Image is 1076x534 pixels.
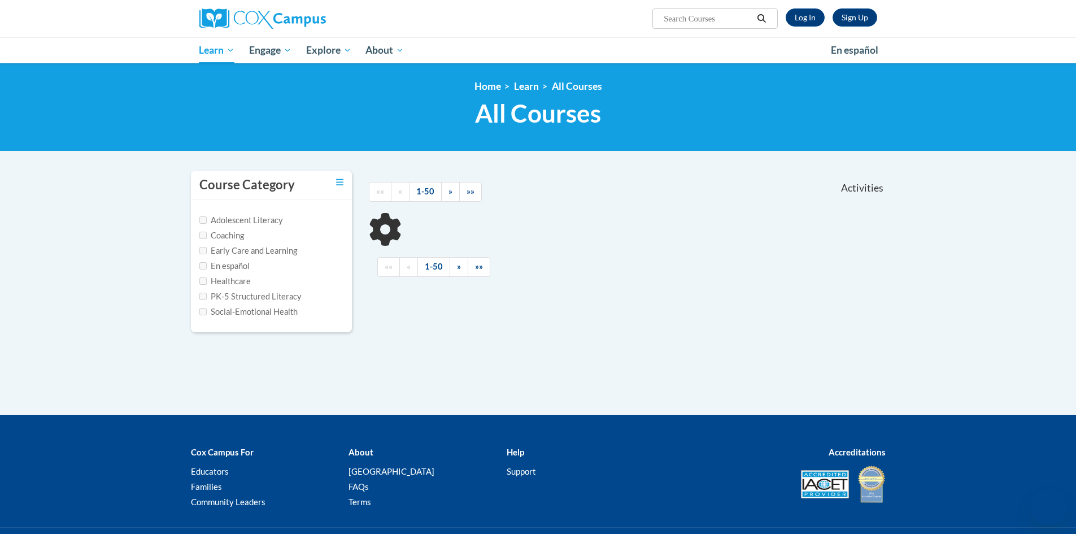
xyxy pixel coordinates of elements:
[467,186,474,196] span: »»
[191,447,254,457] b: Cox Campus For
[199,247,207,254] input: Checkbox for Options
[358,37,411,63] a: About
[199,277,207,285] input: Checkbox for Options
[376,186,384,196] span: ««
[801,470,849,498] img: Accredited IACET® Provider
[199,290,302,303] label: PK-5 Structured Literacy
[336,176,343,189] a: Toggle collapse
[552,80,602,92] a: All Courses
[249,44,291,57] span: Engage
[833,8,877,27] a: Register
[369,182,391,202] a: Begining
[507,447,524,457] b: Help
[199,260,250,272] label: En español
[199,308,207,315] input: Checkbox for Options
[448,186,452,196] span: »
[199,306,298,318] label: Social-Emotional Health
[786,8,825,27] a: Log In
[199,8,414,29] a: Cox Campus
[407,262,411,271] span: «
[385,262,393,271] span: ««
[192,37,242,63] a: Learn
[199,229,244,242] label: Coaching
[663,12,753,25] input: Search Courses
[450,257,468,277] a: Next
[182,37,894,63] div: Main menu
[306,44,351,57] span: Explore
[199,216,207,224] input: Checkbox for Options
[507,466,536,476] a: Support
[377,257,400,277] a: Begining
[199,245,297,257] label: Early Care and Learning
[365,44,404,57] span: About
[475,98,601,128] span: All Courses
[474,80,501,92] a: Home
[409,182,442,202] a: 1-50
[399,257,418,277] a: Previous
[841,182,883,194] span: Activities
[191,497,265,507] a: Community Leaders
[199,293,207,300] input: Checkbox for Options
[199,232,207,239] input: Checkbox for Options
[857,464,886,504] img: IDA® Accredited
[199,262,207,270] input: Checkbox for Options
[753,12,770,25] button: Search
[391,182,410,202] a: Previous
[199,214,283,227] label: Adolescent Literacy
[348,447,373,457] b: About
[199,44,234,57] span: Learn
[199,275,251,288] label: Healthcare
[459,182,482,202] a: End
[457,262,461,271] span: »
[191,481,222,492] a: Families
[348,466,434,476] a: [GEOGRAPHIC_DATA]
[441,182,460,202] a: Next
[348,497,371,507] a: Terms
[831,44,878,56] span: En español
[468,257,490,277] a: End
[242,37,299,63] a: Engage
[199,8,326,29] img: Cox Campus
[824,38,886,62] a: En español
[829,447,886,457] b: Accreditations
[1031,489,1067,525] iframe: Button to launch messaging window
[514,80,539,92] a: Learn
[348,481,369,492] a: FAQs
[199,176,295,194] h3: Course Category
[299,37,359,63] a: Explore
[475,262,483,271] span: »»
[398,186,402,196] span: «
[417,257,450,277] a: 1-50
[191,466,229,476] a: Educators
